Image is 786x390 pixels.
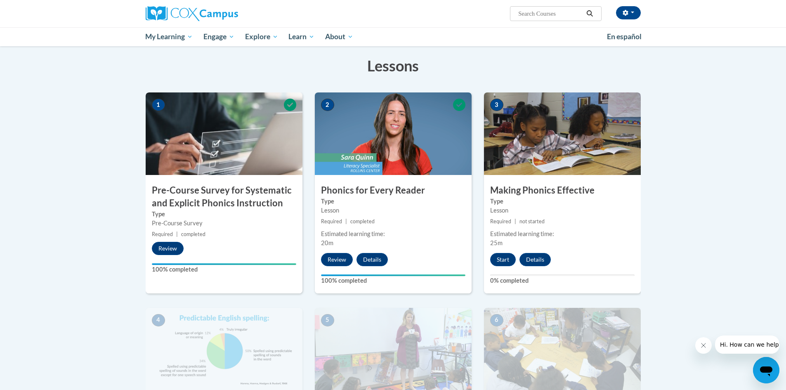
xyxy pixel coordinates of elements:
[152,231,173,237] span: Required
[321,274,465,276] div: Your progress
[133,27,653,46] div: Main menu
[181,231,205,237] span: completed
[321,206,465,215] div: Lesson
[146,6,302,21] a: Cox Campus
[152,242,184,255] button: Review
[152,219,296,228] div: Pre-Course Survey
[152,210,296,219] label: Type
[198,27,240,46] a: Engage
[490,239,503,246] span: 25m
[146,184,302,210] h3: Pre-Course Survey for Systematic and Explicit Phonics Instruction
[140,27,198,46] a: My Learning
[484,184,641,197] h3: Making Phonics Effective
[583,9,596,19] button: Search
[145,32,193,42] span: My Learning
[321,229,465,239] div: Estimated learning time:
[283,27,320,46] a: Learn
[146,55,641,76] h3: Lessons
[356,253,388,266] button: Details
[602,28,647,45] a: En español
[490,218,511,225] span: Required
[176,231,178,237] span: |
[616,6,641,19] button: Account Settings
[484,92,641,175] img: Course Image
[519,253,551,266] button: Details
[146,92,302,175] img: Course Image
[315,92,472,175] img: Course Image
[490,253,516,266] button: Start
[321,276,465,285] label: 100% completed
[321,239,333,246] span: 20m
[490,276,635,285] label: 0% completed
[517,9,583,19] input: Search Courses
[321,197,465,206] label: Type
[315,184,472,197] h3: Phonics for Every Reader
[288,32,314,42] span: Learn
[695,337,712,354] iframe: Close message
[345,218,347,225] span: |
[152,265,296,274] label: 100% completed
[325,32,353,42] span: About
[320,27,359,46] a: About
[515,218,516,225] span: |
[490,229,635,239] div: Estimated learning time:
[5,6,67,12] span: Hi. How can we help?
[519,218,545,225] span: not started
[152,263,296,265] div: Your progress
[490,314,503,326] span: 6
[490,197,635,206] label: Type
[715,336,779,354] iframe: Message from company
[203,32,234,42] span: Engage
[152,314,165,326] span: 4
[350,218,375,225] span: completed
[152,99,165,111] span: 1
[321,218,342,225] span: Required
[753,357,779,383] iframe: Button to launch messaging window
[245,32,278,42] span: Explore
[321,99,334,111] span: 2
[490,99,503,111] span: 3
[607,32,642,41] span: En español
[240,27,283,46] a: Explore
[146,6,238,21] img: Cox Campus
[321,253,353,266] button: Review
[321,314,334,326] span: 5
[490,206,635,215] div: Lesson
